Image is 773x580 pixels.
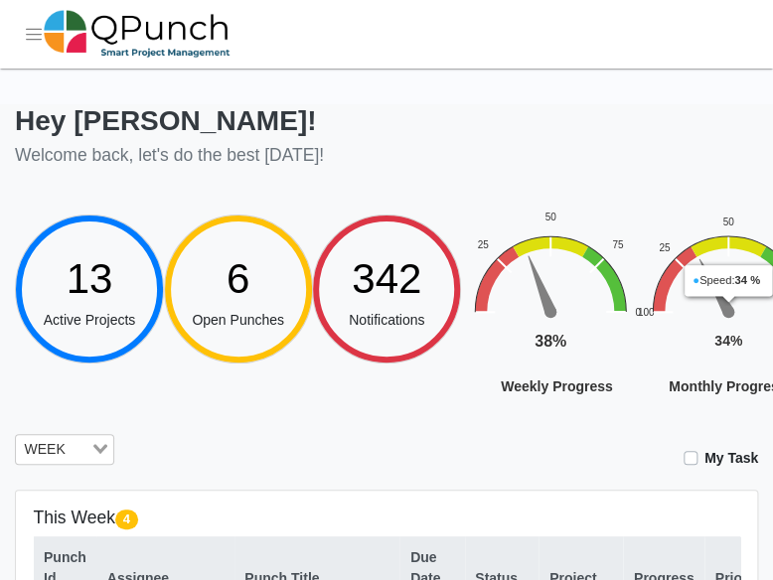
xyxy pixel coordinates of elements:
button: Toggle navigation [24,25,44,45]
h5: This Week [34,507,740,528]
text: 50 [544,211,556,221]
text: 50 [723,216,735,226]
div: Weekly Progress. Highcharts interactive chart. [461,208,769,454]
span: 13 [67,255,113,302]
text: 34% [714,333,743,349]
text: 38% [535,333,566,350]
text: 0 [636,306,642,317]
span: 4 [115,509,138,529]
h5: Welcome back, let's do the best [DATE]! [15,145,324,166]
img: qpunch-sp.fa6292f.png [44,4,232,64]
span: Notifications [349,312,424,328]
span: 342 [352,255,421,302]
h2: Hey [PERSON_NAME]! [15,104,324,138]
span: Active Projects [44,312,136,328]
span: WEEK [20,439,70,461]
path: 38 %. Speed. [523,253,556,314]
span: 6 [227,255,249,302]
div: Search for option [15,434,114,466]
input: Search for option [72,439,87,461]
text: 25 [659,242,671,253]
label: My Task [704,448,758,469]
svg: Interactive chart [461,208,769,454]
text: Weekly Progress [501,378,613,394]
path: 34 %. Speed. [695,255,734,314]
text: 25 [477,238,489,249]
span: Open Punches [192,312,284,328]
